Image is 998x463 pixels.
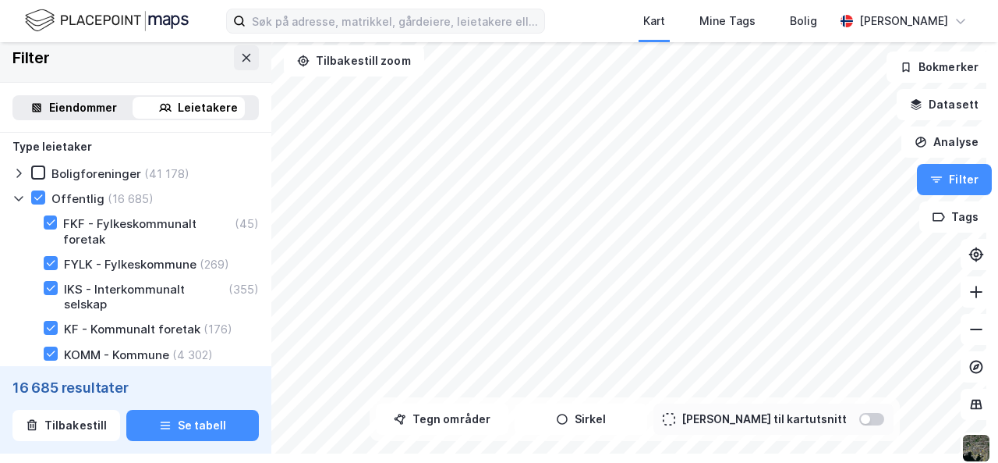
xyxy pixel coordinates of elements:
div: Mine Tags [699,12,756,30]
div: Filter [12,45,50,70]
div: Kart [643,12,665,30]
div: IKS - Interkommunalt selskap [64,282,225,312]
div: (45) [235,216,259,231]
div: (4 302) [172,347,213,362]
div: 16 685 resultater [12,379,259,397]
div: KOMM - Kommune [64,347,169,362]
div: (355) [228,282,259,297]
input: Søk på adresse, matrikkel, gårdeiere, leietakere eller personer [246,9,544,33]
div: Leietakere [178,98,238,117]
div: Bolig [790,12,817,30]
div: KF - Kommunalt foretak [64,322,200,337]
button: Tegn områder [376,404,508,435]
button: Datasett [897,89,992,120]
div: (41 178) [144,166,189,181]
button: Tilbakestill [12,410,120,441]
iframe: Chat Widget [920,388,998,463]
button: Se tabell [126,410,259,441]
div: Boligforeninger [51,166,141,181]
div: Offentlig [51,191,104,206]
button: Tags [919,201,992,233]
div: FKF - Fylkeskommunalt foretak [63,216,232,246]
button: Analyse [901,126,992,158]
div: Type leietaker [12,137,92,156]
div: [PERSON_NAME] [859,12,948,30]
button: Bokmerker [887,52,992,83]
button: Sirkel [515,404,647,435]
button: Tilbakestill zoom [284,45,424,77]
img: logo.f888ab2527a4732fd821a326f86c7f29.svg [25,7,189,34]
div: [PERSON_NAME] til kartutsnitt [681,410,847,429]
div: (176) [203,322,232,337]
div: FYLK - Fylkeskommune [64,257,196,272]
div: Eiendommer [49,98,117,117]
div: (16 685) [108,191,154,206]
div: Kontrollprogram for chat [920,388,998,463]
button: Filter [917,164,992,195]
div: (269) [200,257,229,272]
